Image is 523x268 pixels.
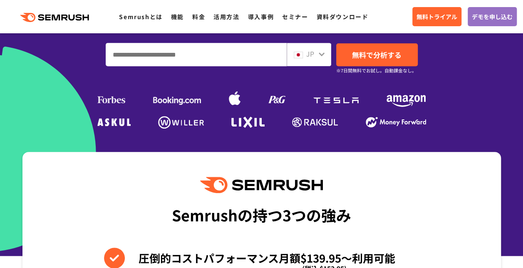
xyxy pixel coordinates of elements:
small: ※7日間無料でお試し。自動課金なし。 [336,67,416,74]
a: Semrushとは [119,12,162,21]
a: 無料で分析する [336,43,418,66]
a: 料金 [192,12,205,21]
a: デモを申し込む [468,7,517,26]
img: Semrush [200,177,322,193]
span: 無料トライアル [416,12,457,21]
div: Semrushの持つ3つの強み [172,199,351,230]
a: 無料トライアル [412,7,461,26]
a: 導入事例 [248,12,274,21]
span: 無料で分析する [352,50,402,60]
a: セミナー [282,12,308,21]
a: 機能 [171,12,184,21]
span: デモを申し込む [472,12,513,21]
a: 資料ダウンロード [316,12,368,21]
input: ドメイン、キーワードまたはURLを入力してください [106,43,286,66]
a: 活用方法 [213,12,239,21]
span: JP [306,49,314,59]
